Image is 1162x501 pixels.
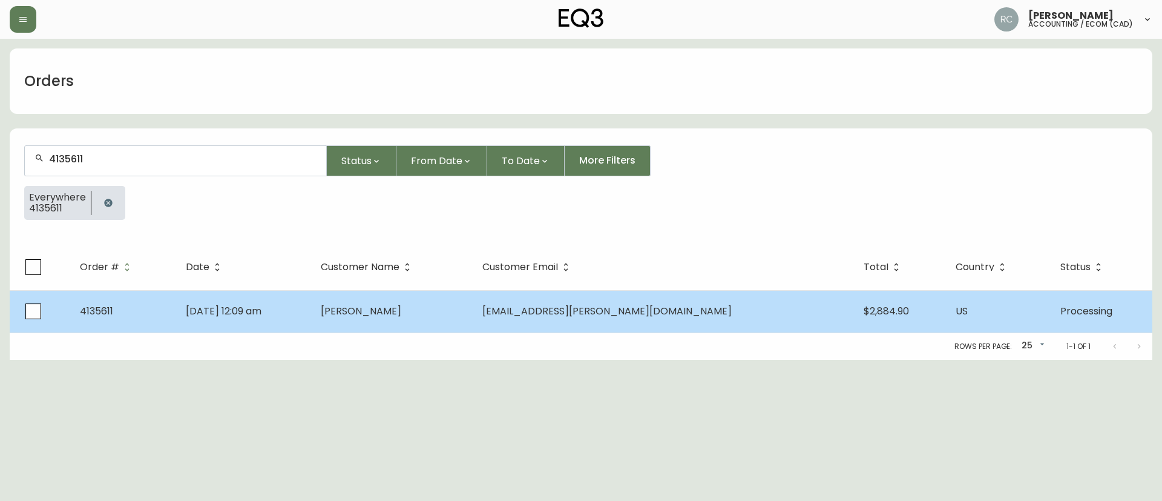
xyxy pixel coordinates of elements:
[49,153,317,165] input: Search
[327,145,396,176] button: Status
[80,262,135,273] span: Order #
[956,304,968,318] span: US
[482,264,558,271] span: Customer Email
[1060,264,1091,271] span: Status
[321,264,399,271] span: Customer Name
[80,264,119,271] span: Order #
[565,145,651,176] button: More Filters
[24,71,74,91] h1: Orders
[186,264,209,271] span: Date
[502,153,540,168] span: To Date
[1017,336,1047,356] div: 25
[956,264,994,271] span: Country
[321,262,415,273] span: Customer Name
[186,262,225,273] span: Date
[29,192,86,203] span: Everywhere
[956,262,1010,273] span: Country
[487,145,565,176] button: To Date
[482,304,732,318] span: [EMAIL_ADDRESS][PERSON_NAME][DOMAIN_NAME]
[864,304,909,318] span: $2,884.90
[954,341,1012,352] p: Rows per page:
[29,203,86,214] span: 4135611
[80,304,113,318] span: 4135611
[864,262,904,273] span: Total
[1028,21,1133,28] h5: accounting / ecom (cad)
[559,8,603,28] img: logo
[482,262,574,273] span: Customer Email
[864,264,888,271] span: Total
[994,7,1019,32] img: f4ba4e02bd060be8f1386e3ca455bd0e
[579,154,635,167] span: More Filters
[411,153,462,168] span: From Date
[1028,11,1114,21] span: [PERSON_NAME]
[1060,262,1106,273] span: Status
[1060,304,1112,318] span: Processing
[1066,341,1091,352] p: 1-1 of 1
[396,145,487,176] button: From Date
[341,153,372,168] span: Status
[321,304,401,318] span: [PERSON_NAME]
[186,304,261,318] span: [DATE] 12:09 am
